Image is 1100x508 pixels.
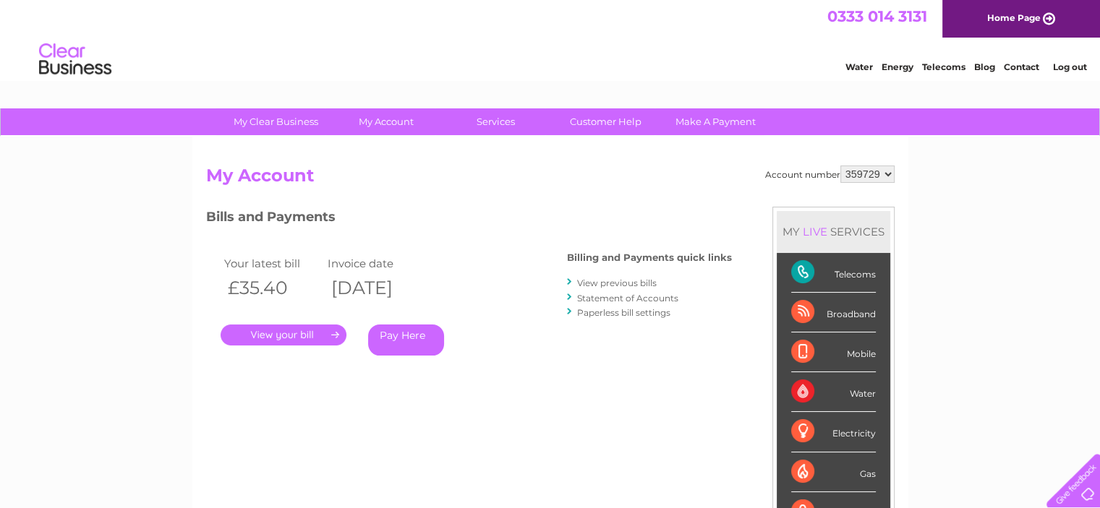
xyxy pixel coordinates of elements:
[800,225,830,238] div: LIVE
[656,108,775,135] a: Make A Payment
[577,293,678,303] a: Statement of Accounts
[791,332,876,372] div: Mobile
[1052,61,1086,72] a: Log out
[791,412,876,452] div: Electricity
[221,254,325,273] td: Your latest bill
[436,108,555,135] a: Services
[324,254,428,273] td: Invoice date
[326,108,445,135] a: My Account
[221,324,346,345] a: .
[827,7,927,25] a: 0333 014 3131
[1004,61,1039,72] a: Contact
[882,61,913,72] a: Energy
[777,211,890,252] div: MY SERVICES
[791,372,876,412] div: Water
[567,252,732,263] h4: Billing and Payments quick links
[577,307,670,318] a: Paperless bill settings
[765,165,895,183] div: Account number
[209,8,892,70] div: Clear Business is a trading name of Verastar Limited (registered in [GEOGRAPHIC_DATA] No. 3667643...
[974,61,995,72] a: Blog
[221,273,325,303] th: £35.40
[845,61,873,72] a: Water
[577,277,657,288] a: View previous bills
[38,38,112,82] img: logo.png
[206,207,732,232] h3: Bills and Payments
[216,108,336,135] a: My Clear Business
[324,273,428,303] th: [DATE]
[791,253,876,293] div: Telecoms
[546,108,665,135] a: Customer Help
[791,452,876,492] div: Gas
[206,165,895,193] h2: My Account
[791,293,876,332] div: Broadband
[368,324,444,356] a: Pay Here
[922,61,965,72] a: Telecoms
